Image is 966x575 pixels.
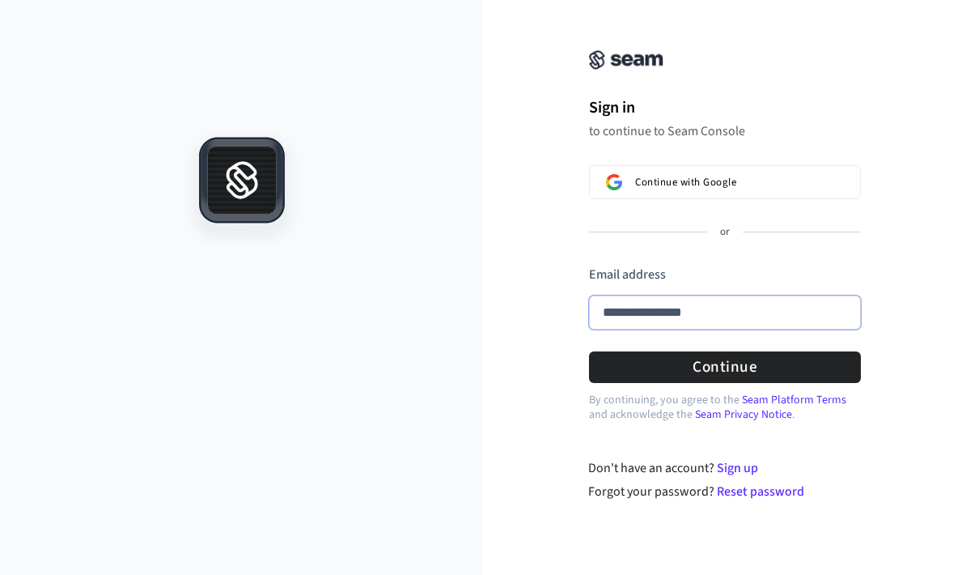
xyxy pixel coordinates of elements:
p: to continue to Seam Console [589,123,861,139]
button: Sign in with GoogleContinue with Google [589,165,861,199]
button: Continue [589,351,861,383]
div: Don't have an account? [588,458,861,478]
img: Seam Console [589,50,663,70]
span: Continue with Google [635,176,736,189]
label: Email address [589,266,666,283]
a: Seam Platform Terms [742,392,846,408]
div: Forgot your password? [588,482,861,501]
a: Sign up [717,459,758,477]
p: or [720,225,730,240]
p: By continuing, you agree to the and acknowledge the . [589,393,861,422]
img: Sign in with Google [606,174,622,190]
a: Reset password [717,483,804,500]
a: Seam Privacy Notice [695,407,792,423]
h1: Sign in [589,96,861,120]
